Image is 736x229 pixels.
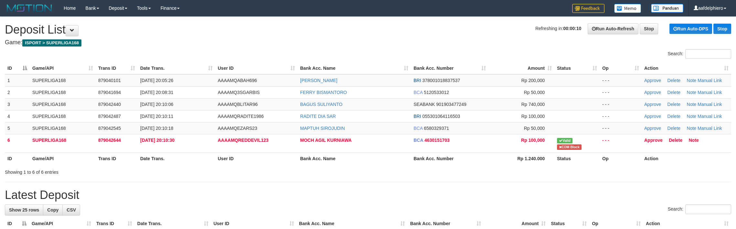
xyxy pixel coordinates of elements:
th: ID [5,152,30,164]
span: Copy 055301064116503 to clipboard [422,114,460,119]
td: 2 [5,86,30,98]
th: Bank Acc. Number [411,152,489,164]
span: AAAAMQBLITAR96 [218,102,258,107]
th: Game/API [30,152,96,164]
span: [DATE] 20:10:11 [140,114,173,119]
a: Approve [644,78,661,83]
th: Bank Acc. Number: activate to sort column ascending [411,62,489,74]
a: Delete [668,78,680,83]
a: Note [687,114,697,119]
span: ISPORT > SUPERLIGA168 [22,39,81,47]
th: Bank Acc. Name [298,152,411,164]
th: Status [554,152,600,164]
strong: 00:00:10 [563,26,581,31]
th: Date Trans. [138,152,215,164]
th: Op: activate to sort column ascending [600,62,642,74]
span: BCA [414,126,423,131]
span: Valid transaction [557,138,573,143]
span: [DATE] 20:05:26 [140,78,173,83]
span: Show 25 rows [9,207,39,213]
a: Delete [668,114,680,119]
a: Delete [668,90,680,95]
span: AAAAMQRADITE1986 [218,114,264,119]
h1: Deposit List [5,23,731,36]
span: Copy 4630151703 to clipboard [425,138,450,143]
span: 879042440 [98,102,121,107]
th: Amount: activate to sort column ascending [489,62,554,74]
a: Stop [640,23,658,34]
a: Note [687,102,697,107]
td: SUPERLIGA168 [30,122,96,134]
span: [DATE] 20:08:31 [140,90,173,95]
td: - - - [600,86,642,98]
td: - - - [600,122,642,134]
a: MOCH AGIL KURNIAWA [300,138,352,143]
a: Approve [644,90,661,95]
h4: Game: [5,39,731,46]
span: Rp 740,000 [521,102,545,107]
a: Note [687,90,697,95]
a: Run Auto-Refresh [588,23,638,34]
th: User ID: activate to sort column ascending [215,62,298,74]
td: 3 [5,98,30,110]
span: Copy 6580329371 to clipboard [424,126,449,131]
th: Action [642,152,731,164]
a: Approve [644,138,663,143]
span: Refreshing in: [535,26,581,31]
th: ID: activate to sort column descending [5,62,30,74]
th: Status: activate to sort column ascending [554,62,600,74]
td: 5 [5,122,30,134]
th: Action: activate to sort column ascending [642,62,731,74]
td: SUPERLIGA168 [30,74,96,87]
span: Copy 901903477249 to clipboard [436,102,466,107]
th: Trans ID: activate to sort column ascending [96,62,138,74]
a: BAGUS SULIYANTO [300,102,342,107]
span: Transfer CDM blocked [557,144,582,150]
span: 879042487 [98,114,121,119]
span: SEABANK [414,102,435,107]
a: CSV [62,204,80,215]
span: AAAAMQEZARS23 [218,126,257,131]
span: 879042644 [98,138,121,143]
span: 879042545 [98,126,121,131]
a: Delete [668,102,680,107]
th: Trans ID [96,152,138,164]
img: Button%20Memo.svg [614,4,641,13]
span: BRI [414,78,421,83]
span: Rp 50,000 [524,126,545,131]
td: SUPERLIGA168 [30,98,96,110]
label: Search: [668,49,731,59]
a: Approve [644,102,661,107]
a: Manual Link [698,126,722,131]
img: panduan.png [651,4,683,13]
a: Show 25 rows [5,204,43,215]
span: 879040101 [98,78,121,83]
label: Search: [668,204,731,214]
a: Delete [669,138,682,143]
a: MAPTUH SIROJUDIN [300,126,345,131]
span: [DATE] 20:10:06 [140,102,173,107]
span: Copy 5120533012 to clipboard [424,90,449,95]
td: - - - [600,74,642,87]
a: Note [687,126,697,131]
a: Manual Link [698,78,722,83]
h1: Latest Deposit [5,189,731,202]
span: 879041694 [98,90,121,95]
th: Rp 1.240.000 [489,152,554,164]
span: CSV [67,207,76,213]
span: AAAAMQ3SGARBIS [218,90,260,95]
td: 1 [5,74,30,87]
a: Note [687,78,697,83]
span: Rp 100,000 [521,114,545,119]
td: 6 [5,134,30,152]
a: [PERSON_NAME] [300,78,337,83]
a: Delete [668,126,680,131]
span: [DATE] 20:10:18 [140,126,173,131]
span: Copy 378001018837537 to clipboard [422,78,460,83]
input: Search: [685,204,731,214]
th: Game/API: activate to sort column ascending [30,62,96,74]
a: Manual Link [698,90,722,95]
a: Approve [644,126,661,131]
a: FERRY BISMANTORO [300,90,347,95]
a: Run Auto-DPS [669,24,712,34]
